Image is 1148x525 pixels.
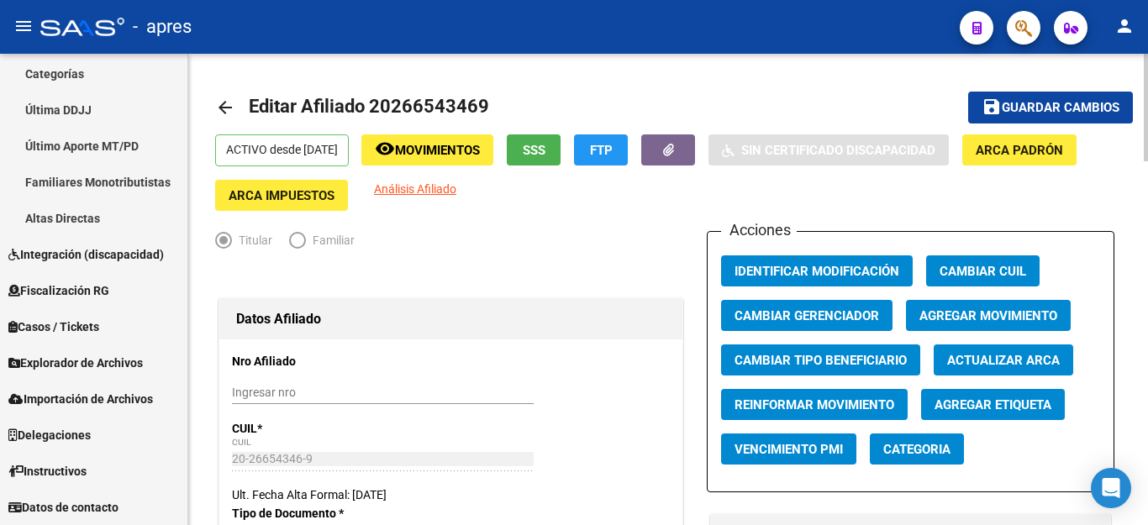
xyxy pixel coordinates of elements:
[962,134,1077,165] button: ARCA Padrón
[229,188,334,203] span: ARCA Impuestos
[232,352,363,370] p: Nro Afiliado
[215,180,348,211] button: ARCA Impuestos
[215,97,235,118] mat-icon: arrow_back
[926,255,1040,286] button: Cambiar CUIL
[8,390,153,408] span: Importación de Archivos
[708,134,949,165] button: Sin Certificado Discapacidad
[735,264,899,279] span: Identificar Modificación
[8,281,109,300] span: Fiscalización RG
[1091,468,1131,508] div: Open Intercom Messenger
[306,231,355,249] span: Familiar
[947,353,1060,368] span: Actualizar ARCA
[921,389,1065,420] button: Agregar Etiqueta
[940,264,1026,279] span: Cambiar CUIL
[735,442,843,457] span: Vencimiento PMI
[721,218,797,242] h3: Acciones
[574,134,628,165] button: FTP
[735,353,907,368] span: Cambiar Tipo Beneficiario
[721,433,856,465] button: Vencimiento PMI
[361,134,493,165] button: Movimientos
[232,504,363,522] p: Tipo de Documento *
[215,134,349,166] p: ACTIVO desde [DATE]
[395,143,480,158] span: Movimientos
[232,231,272,249] span: Titular
[590,143,613,158] span: FTP
[375,139,395,159] mat-icon: remove_red_eye
[523,143,545,158] span: SSS
[8,426,91,444] span: Delegaciones
[741,143,935,158] span: Sin Certificado Discapacidad
[721,255,913,286] button: Identificar Modificación
[13,16,34,36] mat-icon: menu
[870,433,964,465] button: Categoria
[1114,16,1135,36] mat-icon: person
[8,462,87,480] span: Instructivos
[8,354,143,372] span: Explorador de Archivos
[721,300,893,331] button: Cambiar Gerenciador
[883,442,951,457] span: Categoria
[8,498,118,517] span: Datos de contacto
[735,397,894,412] span: Reinformar Movimiento
[236,306,666,333] h1: Datos Afiliado
[8,245,164,264] span: Integración (discapacidad)
[721,344,920,375] button: Cambiar Tipo Beneficiario
[133,8,192,45] span: - apres
[232,419,363,438] p: CUIL
[934,344,1073,375] button: Actualizar ARCA
[721,389,908,420] button: Reinformar Movimiento
[374,182,456,196] span: Análisis Afiliado
[982,97,1002,117] mat-icon: save
[968,92,1133,123] button: Guardar cambios
[507,134,561,165] button: SSS
[735,308,879,323] span: Cambiar Gerenciador
[1002,101,1119,116] span: Guardar cambios
[232,486,670,504] div: Ult. Fecha Alta Formal: [DATE]
[919,308,1057,323] span: Agregar Movimiento
[976,143,1063,158] span: ARCA Padrón
[906,300,1071,331] button: Agregar Movimiento
[935,397,1051,412] span: Agregar Etiqueta
[215,237,371,250] mat-radio-group: Elija una opción
[249,96,489,117] span: Editar Afiliado 20266543469
[8,318,99,336] span: Casos / Tickets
